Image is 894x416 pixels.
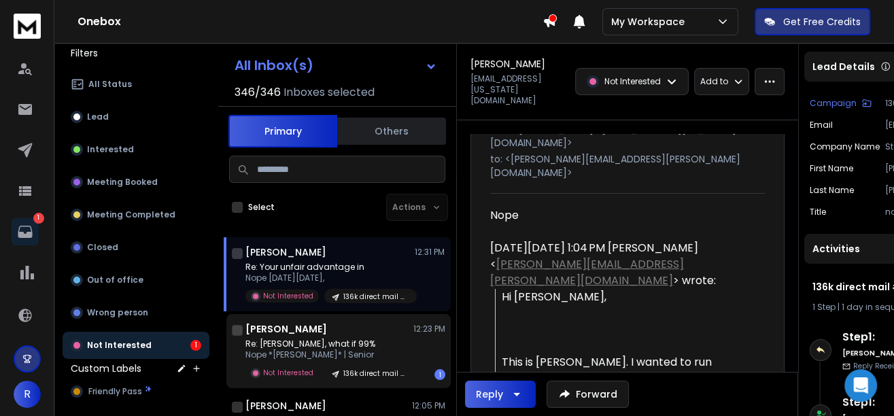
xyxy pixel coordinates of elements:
button: Not Interested1 [63,332,209,359]
p: title [810,207,826,218]
div: Open Intercom Messenger [844,369,877,402]
p: All Status [88,79,132,90]
h1: [PERSON_NAME] [245,399,326,413]
img: logo [14,14,41,39]
p: Nope *[PERSON_NAME]* | Senior [245,349,409,360]
p: Nope [DATE][DATE], [245,273,409,283]
h1: [PERSON_NAME] [245,322,327,336]
a: 1 [12,218,39,245]
p: Lead Details [812,60,875,73]
button: Forward [547,381,629,408]
h3: Inboxes selected [283,84,375,101]
p: 1 [33,213,44,224]
button: Interested [63,136,209,163]
button: Reply [465,381,536,408]
p: 12:31 PM [415,247,445,258]
h1: [PERSON_NAME] [470,57,545,71]
div: Nope [490,207,754,224]
h3: Filters [63,44,209,63]
span: Friendly Pass [88,386,142,397]
button: Out of office [63,266,209,294]
p: Interested [87,144,134,155]
p: Not Interested [87,340,152,351]
h1: [PERSON_NAME] [245,245,326,259]
button: R [14,381,41,408]
p: First Name [810,163,853,174]
p: 136k direct mail #2 [343,368,409,379]
p: Meeting Completed [87,209,175,220]
button: Campaign [810,98,872,109]
button: All Status [63,71,209,98]
p: Email [810,120,833,131]
button: Meeting Completed [63,201,209,228]
p: My Workspace [611,15,690,29]
label: Select [248,202,275,213]
button: Primary [228,115,337,148]
button: Closed [63,234,209,261]
div: 1 [190,340,201,351]
p: [EMAIL_ADDRESS][US_STATE][DOMAIN_NAME] [470,73,567,106]
h1: All Inbox(s) [235,58,313,72]
button: Others [337,116,446,146]
p: Not Interested [604,76,661,87]
p: to: <[PERSON_NAME][EMAIL_ADDRESS][PERSON_NAME][DOMAIN_NAME]> [490,152,765,179]
p: Lead [87,111,109,122]
div: [DATE][DATE] 1:04 PM [PERSON_NAME] < > wrote: [490,240,754,289]
button: Friendly Pass [63,378,209,405]
p: Meeting Booked [87,177,158,188]
p: 12:23 PM [413,324,445,334]
h1: Onebox [78,14,543,30]
p: Re: Your unfair advantage in [245,262,409,273]
p: Closed [87,242,118,253]
p: 12:05 PM [412,400,445,411]
h3: Custom Labels [71,362,141,375]
p: Company Name [810,141,880,152]
button: Meeting Booked [63,169,209,196]
p: Campaign [810,98,857,109]
p: Not Interested [263,291,313,301]
p: Out of office [87,275,143,285]
p: Wrong person [87,307,148,318]
button: Lead [63,103,209,131]
p: 136k direct mail #2 [343,292,409,302]
div: 1 [434,369,445,380]
p: Add to [700,76,728,87]
div: Reply [476,387,503,401]
p: Last Name [810,185,854,196]
p: Re: [PERSON_NAME], what if 99% [245,339,409,349]
a: [PERSON_NAME][EMAIL_ADDRESS][PERSON_NAME][DOMAIN_NAME] [490,256,684,288]
span: 1 Step [812,301,836,313]
span: 346 / 346 [235,84,281,101]
button: Wrong person [63,299,209,326]
p: from: [PERSON_NAME] <[EMAIL_ADDRESS][US_STATE][DOMAIN_NAME]> [490,122,765,150]
button: All Inbox(s) [224,52,448,79]
button: Get Free Credits [755,8,870,35]
p: Not Interested [263,368,313,378]
p: Get Free Credits [783,15,861,29]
